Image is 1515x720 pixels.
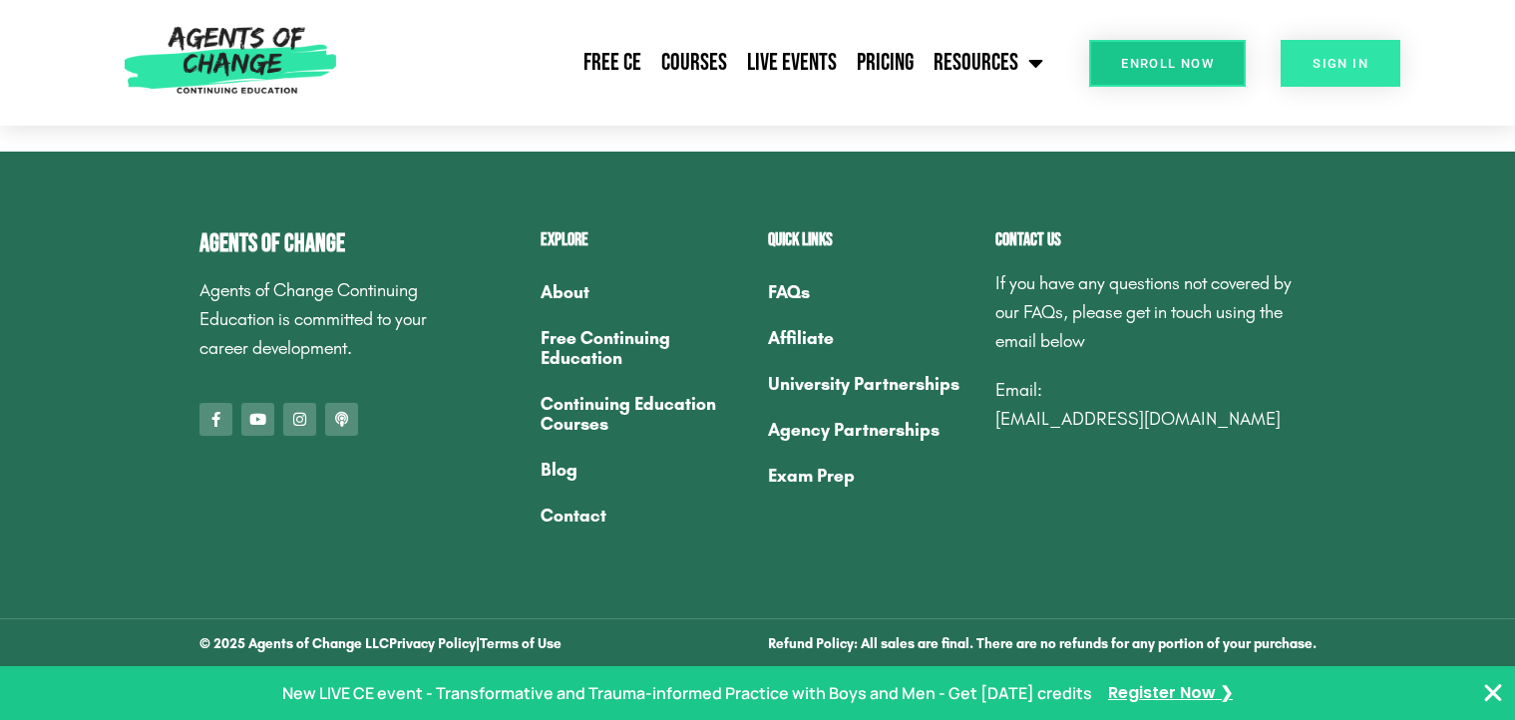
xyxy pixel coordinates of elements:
a: About [541,269,748,315]
p: New LIVE CE event - Transformative and Trauma-informed Practice with Boys and Men - Get [DATE] cr... [282,679,1092,708]
h2: Explore [541,231,748,249]
a: SIGN IN [1281,40,1400,87]
a: Resources [924,38,1053,88]
h2: Contact us [995,231,1317,249]
a: Pricing [847,38,924,88]
a: Free CE [573,38,651,88]
button: Close Banner [1481,681,1505,705]
nav: Menu [346,38,1053,88]
a: Terms of Use [480,635,562,652]
h4: Agents of Change [199,231,441,256]
a: Contact [541,493,748,539]
a: Live Events [737,38,847,88]
nav: Menu [541,269,748,539]
h3: © 2025 Agents of Change LLC | [199,637,748,651]
a: Blog [541,447,748,493]
a: [EMAIL_ADDRESS][DOMAIN_NAME] [995,408,1281,430]
span: Agents of Change Continuing Education is committed to your career development. [199,279,427,359]
a: Exam Prep [768,453,975,499]
a: Enroll Now [1089,40,1246,87]
a: FAQs [768,269,975,315]
a: University Partnerships [768,361,975,407]
a: Courses [651,38,737,88]
h3: Refund Policy: All sales are final. There are no refunds for any portion of your purchase. [768,637,1317,651]
a: Register Now ❯ [1108,679,1233,708]
span: If you have any questions not covered by our FAQs, please get in touch using the email below [995,272,1292,352]
span: Enroll Now [1121,57,1214,70]
a: Continuing Education Courses [541,381,748,447]
a: Affiliate [768,315,975,361]
a: Privacy Policy [389,635,476,652]
a: Free Continuing Education [541,315,748,381]
nav: Menu [768,269,975,499]
a: Agency Partnerships [768,407,975,453]
span: SIGN IN [1313,57,1368,70]
p: Email: [995,376,1317,434]
h2: Quick Links [768,231,975,249]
